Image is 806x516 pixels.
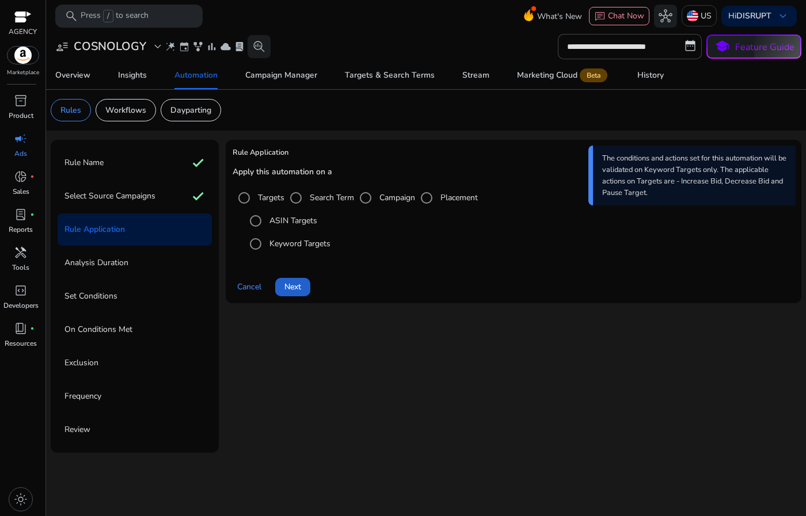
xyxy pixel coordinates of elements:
[637,71,664,79] div: History
[64,421,90,439] p: Review
[14,148,27,159] p: Ads
[462,71,489,79] div: Stream
[687,10,698,22] img: us.svg
[191,154,205,172] mat-icon: check
[608,10,644,21] span: Chat Now
[14,322,28,335] span: book_4
[30,174,35,179] span: fiber_manual_record
[165,41,176,52] span: wand_stars
[14,246,28,259] span: handyman
[9,110,33,121] p: Product
[736,10,771,21] b: DISRUPT
[307,192,354,204] label: Search Term
[256,192,284,204] label: Targets
[13,186,29,197] p: Sales
[233,278,266,296] button: Cancel
[14,170,28,184] span: donut_small
[245,71,317,79] div: Campaign Manager
[275,278,310,296] button: Next
[192,41,204,52] span: family_history
[64,254,128,272] p: Analysis Duration
[64,154,104,172] p: Rule Name
[220,41,231,52] span: cloud
[9,26,37,37] p: AGENCY
[714,39,731,55] span: school
[170,104,211,116] p: Dayparting
[118,71,147,79] div: Insights
[64,9,78,23] span: search
[174,71,218,79] div: Automation
[105,104,146,116] p: Workflows
[248,35,271,58] button: search_insights
[64,220,125,239] p: Rule Application
[9,224,33,235] p: Reports
[654,5,677,28] button: hub
[233,147,794,167] h4: Rule Application
[81,10,149,22] p: Press to search
[7,47,39,64] img: amazon.svg
[252,40,266,53] span: search_insights
[30,326,35,331] span: fiber_manual_record
[233,167,794,177] h5: Apply this automation on a
[267,215,317,227] label: ASIN Targets
[64,387,101,406] p: Frequency
[14,94,28,108] span: inventory_2
[14,284,28,297] span: code_blocks
[517,71,610,80] div: Marketing Cloud
[233,192,478,202] mat-radio-group: Select targeting option
[151,40,165,53] span: expand_more
[103,10,113,22] span: /
[589,7,649,25] button: chatChat Now
[191,187,205,205] mat-icon: check
[588,146,796,205] div: The conditions and actions set for this automation will be validated on Keyword Targets only. The...
[74,40,146,53] h3: COSNOLOGY
[55,40,69,53] span: user_attributes
[580,68,607,82] span: Beta
[64,187,155,205] p: Select Source Campaigns
[594,11,606,22] span: chat
[5,338,37,349] p: Resources
[776,9,790,23] span: keyboard_arrow_down
[14,132,28,146] span: campaign
[3,300,39,311] p: Developers
[7,68,39,77] p: Marketplace
[706,35,801,59] button: schoolFeature Guide
[55,71,90,79] div: Overview
[178,41,190,52] span: event
[284,281,301,293] span: Next
[244,209,794,255] mat-radio-group: Select an option
[267,238,330,250] label: Keyword Targets
[438,192,478,204] label: Placement
[701,6,712,26] p: US
[64,287,117,305] p: Set Conditions
[64,354,98,372] p: Exclusion
[60,104,81,116] p: Rules
[206,41,218,52] span: bar_chart
[30,212,35,217] span: fiber_manual_record
[735,40,794,54] p: Feature Guide
[659,9,672,23] span: hub
[345,71,435,79] div: Targets & Search Terms
[728,12,771,20] p: Hi
[377,192,415,204] label: Campaign
[64,320,132,339] p: On Conditions Met
[537,6,582,26] span: What's New
[14,492,28,506] span: light_mode
[237,281,261,293] span: Cancel
[234,41,245,52] span: lab_profile
[12,262,29,273] p: Tools
[14,208,28,221] span: lab_profile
